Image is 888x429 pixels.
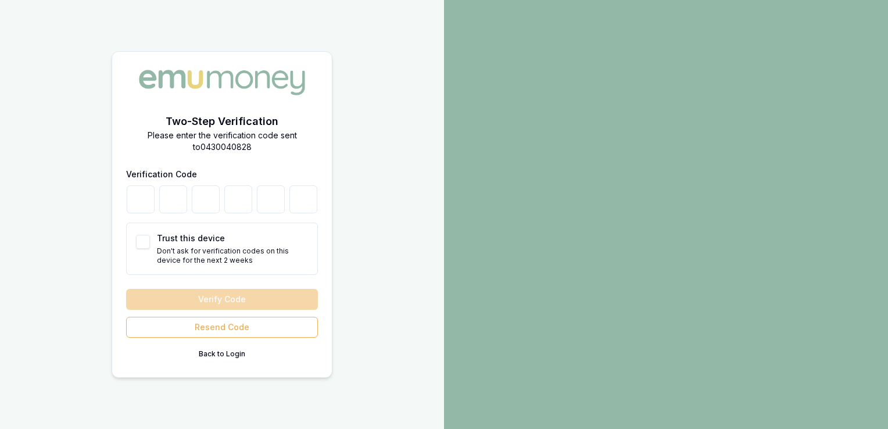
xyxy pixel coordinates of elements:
p: Please enter the verification code sent to 0430040828 [126,130,318,153]
label: Trust this device [157,233,225,243]
button: Resend Code [126,317,318,338]
img: Emu Money [135,66,309,99]
p: Don't ask for verification codes on this device for the next 2 weeks [157,246,308,265]
h2: Two-Step Verification [126,113,318,130]
button: Back to Login [126,345,318,363]
label: Verification Code [126,169,197,179]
